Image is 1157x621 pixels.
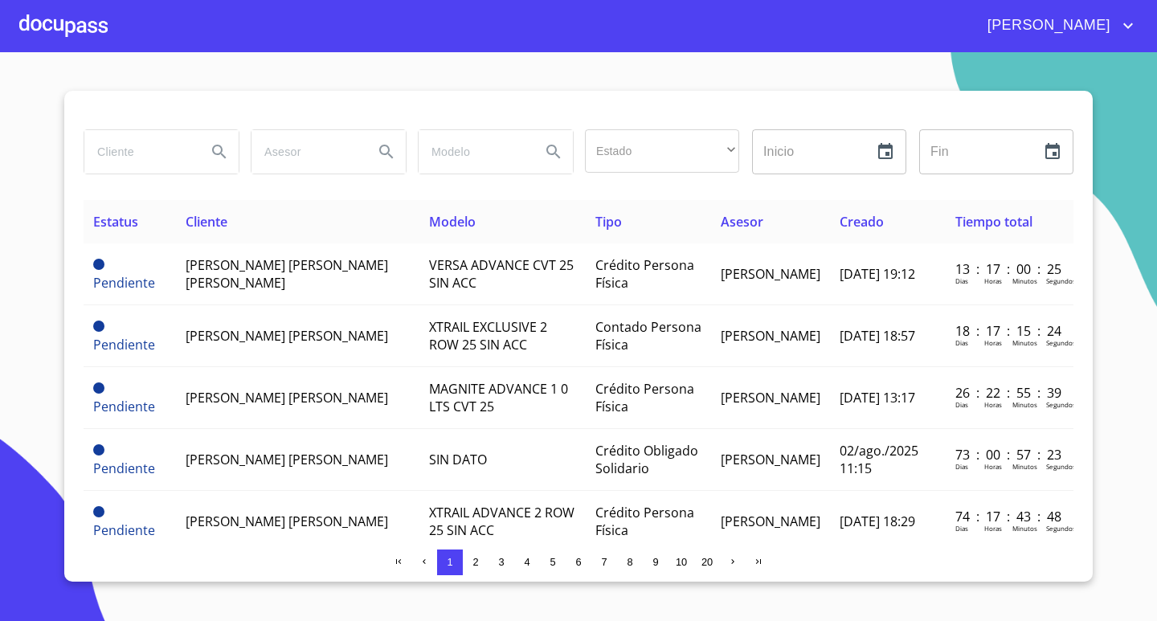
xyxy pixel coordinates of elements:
span: Creado [840,213,884,231]
span: [PERSON_NAME] [PERSON_NAME] [186,327,388,345]
span: Estatus [93,213,138,231]
p: Minutos [1012,400,1037,409]
span: Pendiente [93,521,155,539]
button: 5 [540,550,566,575]
p: Dias [955,276,968,285]
span: 8 [627,556,632,568]
button: 8 [617,550,643,575]
p: Segundos [1046,524,1076,533]
button: 6 [566,550,591,575]
span: Asesor [721,213,763,231]
p: Dias [955,400,968,409]
p: Horas [984,400,1002,409]
span: VERSA ADVANCE CVT 25 SIN ACC [429,256,574,292]
p: Segundos [1046,276,1076,285]
p: Minutos [1012,462,1037,471]
p: Dias [955,462,968,471]
span: [PERSON_NAME] [PERSON_NAME] [186,451,388,468]
span: [PERSON_NAME] [721,265,820,283]
span: 02/ago./2025 11:15 [840,442,918,477]
span: SIN DATO [429,451,487,468]
button: Search [367,133,406,171]
button: Search [534,133,573,171]
span: Pendiente [93,398,155,415]
button: 9 [643,550,668,575]
span: 1 [447,556,452,568]
span: [PERSON_NAME] [721,389,820,407]
span: Modelo [429,213,476,231]
button: 3 [489,550,514,575]
span: 9 [652,556,658,568]
span: XTRAIL EXCLUSIVE 2 ROW 25 SIN ACC [429,318,547,353]
p: 13 : 17 : 00 : 25 [955,260,1064,278]
span: Pendiente [93,321,104,332]
input: search [251,130,361,174]
button: Search [200,133,239,171]
p: 18 : 17 : 15 : 24 [955,322,1064,340]
span: 20 [701,556,713,568]
span: Pendiente [93,460,155,477]
p: Dias [955,338,968,347]
span: [DATE] 18:57 [840,327,915,345]
span: [PERSON_NAME] [721,327,820,345]
p: Segundos [1046,400,1076,409]
div: ​ [585,129,739,173]
span: [DATE] 19:12 [840,265,915,283]
button: 7 [591,550,617,575]
button: 2 [463,550,489,575]
span: Tiempo total [955,213,1032,231]
span: [PERSON_NAME] [721,451,820,468]
p: Segundos [1046,462,1076,471]
p: Minutos [1012,524,1037,533]
span: Tipo [595,213,622,231]
span: Contado Persona Física [595,318,701,353]
span: [PERSON_NAME] [PERSON_NAME] [186,513,388,530]
button: 20 [694,550,720,575]
span: Pendiente [93,506,104,517]
input: search [419,130,528,174]
p: 26 : 22 : 55 : 39 [955,384,1064,402]
span: Crédito Persona Física [595,380,694,415]
button: 10 [668,550,694,575]
span: Crédito Persona Física [595,256,694,292]
p: Dias [955,524,968,533]
span: 3 [498,556,504,568]
p: 74 : 17 : 43 : 48 [955,508,1064,525]
p: Horas [984,276,1002,285]
span: Crédito Obligado Solidario [595,442,698,477]
p: Minutos [1012,276,1037,285]
span: Pendiente [93,259,104,270]
span: Crédito Persona Física [595,504,694,539]
button: 1 [437,550,463,575]
span: 7 [601,556,607,568]
span: 4 [524,556,529,568]
p: 73 : 00 : 57 : 23 [955,446,1064,464]
span: [PERSON_NAME] [PERSON_NAME] [186,389,388,407]
p: Segundos [1046,338,1076,347]
span: 10 [676,556,687,568]
p: Horas [984,338,1002,347]
input: search [84,130,194,174]
span: Pendiente [93,382,104,394]
span: [PERSON_NAME] [975,13,1118,39]
button: 4 [514,550,540,575]
span: [DATE] 18:29 [840,513,915,530]
span: [DATE] 13:17 [840,389,915,407]
p: Horas [984,462,1002,471]
span: Cliente [186,213,227,231]
p: Horas [984,524,1002,533]
span: Pendiente [93,274,155,292]
span: Pendiente [93,336,155,353]
span: Pendiente [93,444,104,456]
button: account of current user [975,13,1138,39]
span: [PERSON_NAME] [PERSON_NAME] [PERSON_NAME] [186,256,388,292]
span: MAGNITE ADVANCE 1 0 LTS CVT 25 [429,380,568,415]
span: [PERSON_NAME] [721,513,820,530]
span: XTRAIL ADVANCE 2 ROW 25 SIN ACC [429,504,574,539]
span: 6 [575,556,581,568]
p: Minutos [1012,338,1037,347]
span: 5 [550,556,555,568]
span: 2 [472,556,478,568]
